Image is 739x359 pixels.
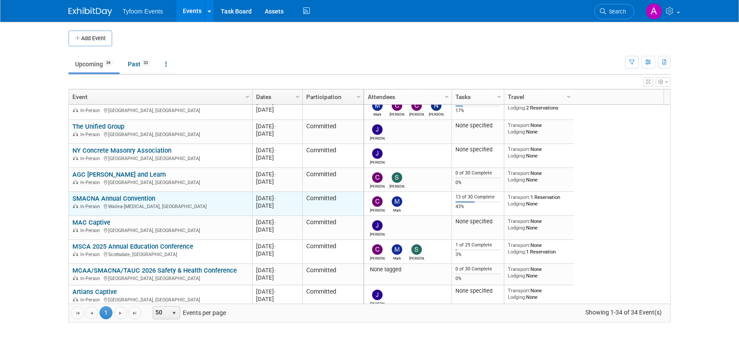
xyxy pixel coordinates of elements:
[72,147,171,154] a: NY Concrete Masonry Association
[508,287,530,294] span: Transport:
[256,130,298,137] div: [DATE]
[508,122,530,128] span: Transport:
[131,310,138,317] span: Go to the last page
[508,225,526,231] span: Lodging:
[390,111,405,116] div: Corbin Nelson
[72,171,166,178] a: AGC [PERSON_NAME] and Learn
[72,274,248,282] div: [GEOGRAPHIC_DATA], [GEOGRAPHIC_DATA]
[302,216,363,240] td: Committed
[80,180,103,185] span: In-Person
[455,180,501,186] div: 0%
[431,100,441,111] img: Nathan Nelson
[72,243,193,250] a: MSCA 2025 Annual Education Conference
[455,146,501,153] div: None specified
[508,122,571,135] div: None None
[455,276,501,282] div: 0%
[508,129,526,135] span: Lodging:
[73,252,78,256] img: In-Person Event
[302,192,363,216] td: Committed
[71,306,84,319] a: Go to the first page
[443,93,450,100] span: Column Settings
[508,105,526,111] span: Lodging:
[121,56,157,72] a: Past33
[73,276,78,280] img: In-Person Event
[274,195,276,202] span: -
[72,267,237,274] a: MCAA/SMACNA/TAUC 2026 Safety & Health Conference
[565,89,574,103] a: Column Settings
[73,132,78,136] img: In-Person Event
[370,207,385,212] div: Chris Walker
[455,252,501,258] div: 3%
[274,147,276,154] span: -
[256,154,298,161] div: [DATE]
[72,250,248,258] div: Scottsdale, [GEOGRAPHIC_DATA]
[370,135,385,140] div: Jason Cuskelly
[411,100,422,111] img: Chris Walker
[141,60,151,66] span: 33
[354,89,364,103] a: Column Settings
[72,130,248,138] div: [GEOGRAPHIC_DATA], [GEOGRAPHIC_DATA]
[80,297,103,303] span: In-Person
[508,146,571,159] div: None None
[496,93,503,100] span: Column Settings
[256,147,298,154] div: [DATE]
[73,108,78,112] img: In-Person Event
[73,156,78,160] img: In-Person Event
[411,244,422,255] img: Steve Davis
[256,267,298,274] div: [DATE]
[72,178,248,186] div: [GEOGRAPHIC_DATA], [GEOGRAPHIC_DATA]
[73,228,78,232] img: In-Person Event
[455,89,498,104] a: Tasks
[508,170,530,176] span: Transport:
[508,287,571,300] div: None None
[508,294,526,300] span: Lodging:
[72,195,155,202] a: SMACNA Annual Convention
[508,177,526,183] span: Lodging:
[80,156,103,161] span: In-Person
[72,106,248,114] div: [GEOGRAPHIC_DATA], [GEOGRAPHIC_DATA]
[508,170,571,183] div: None None
[495,89,504,103] a: Column Settings
[256,250,298,257] div: [DATE]
[594,4,634,19] a: Search
[368,266,448,273] div: None tagged
[409,255,424,260] div: Steve Davis
[372,100,383,111] img: Mark Nelson
[508,194,530,200] span: Transport:
[72,154,248,162] div: [GEOGRAPHIC_DATA], [GEOGRAPHIC_DATA]
[72,123,124,130] a: The Unified Group
[274,219,276,226] span: -
[508,89,568,104] a: Travel
[508,218,530,224] span: Transport:
[72,226,248,234] div: [GEOGRAPHIC_DATA], [GEOGRAPHIC_DATA]
[372,290,383,300] img: Jason Cuskelly
[442,89,452,103] a: Column Settings
[274,288,276,295] span: -
[274,123,276,130] span: -
[256,226,298,233] div: [DATE]
[368,89,446,104] a: Attendees
[73,297,78,301] img: In-Person Event
[123,8,163,15] span: Tyfoom Events
[302,96,363,120] td: Committed
[372,220,383,231] img: Jason Cuskelly
[256,219,298,226] div: [DATE]
[74,310,81,317] span: Go to the first page
[256,295,298,303] div: [DATE]
[85,306,98,319] a: Go to the previous page
[508,218,571,231] div: None None
[256,123,298,130] div: [DATE]
[370,300,385,306] div: Jason Cuskelly
[646,3,662,20] img: Angie Nichols
[256,106,298,113] div: [DATE]
[455,287,501,294] div: None specified
[355,93,362,100] span: Column Settings
[508,146,530,152] span: Transport:
[72,288,117,296] a: Artians Captive
[508,273,526,279] span: Lodging:
[256,274,298,281] div: [DATE]
[80,204,103,209] span: In-Person
[392,244,402,255] img: Mark Nelson
[455,194,501,200] div: 13 of 30 Complete
[392,100,402,111] img: Corbin Nelson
